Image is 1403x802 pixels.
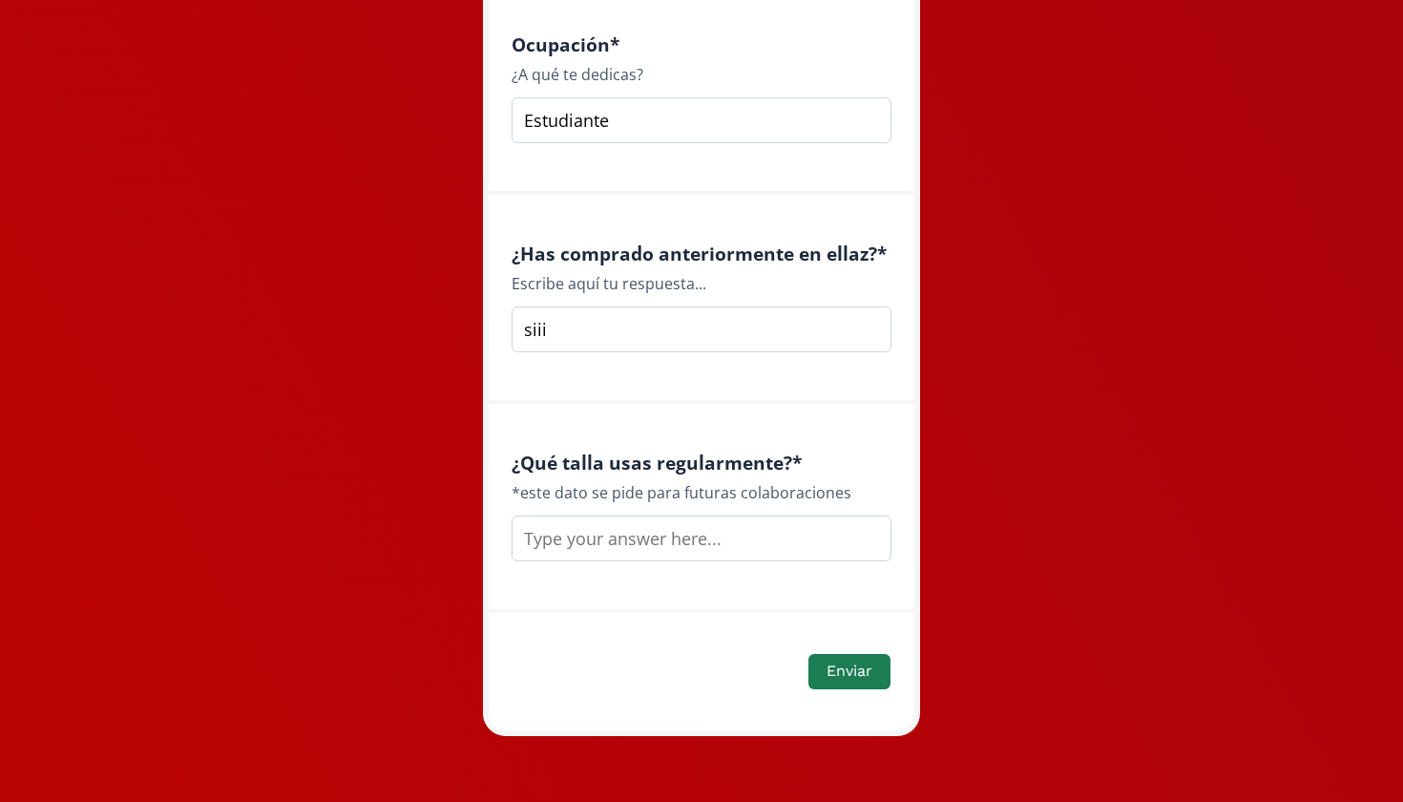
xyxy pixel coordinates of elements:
div: Escribe aquí tu respuesta... [512,272,891,295]
input: Type your answer here... [512,97,891,143]
h4: Ocupación * [512,33,891,55]
input: Type your answer here... [512,516,891,561]
button: Enviar [808,654,890,689]
div: *este dato se pide para futuras colaboraciones [512,481,891,504]
h4: ¿Has comprado anteriormente en ellaz? * [512,243,891,264]
div: ¿A qué te dedicas? [512,63,891,86]
h4: ¿Qué talla usas regularmente? * [512,452,891,474]
input: Type your answer here... [512,306,891,352]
